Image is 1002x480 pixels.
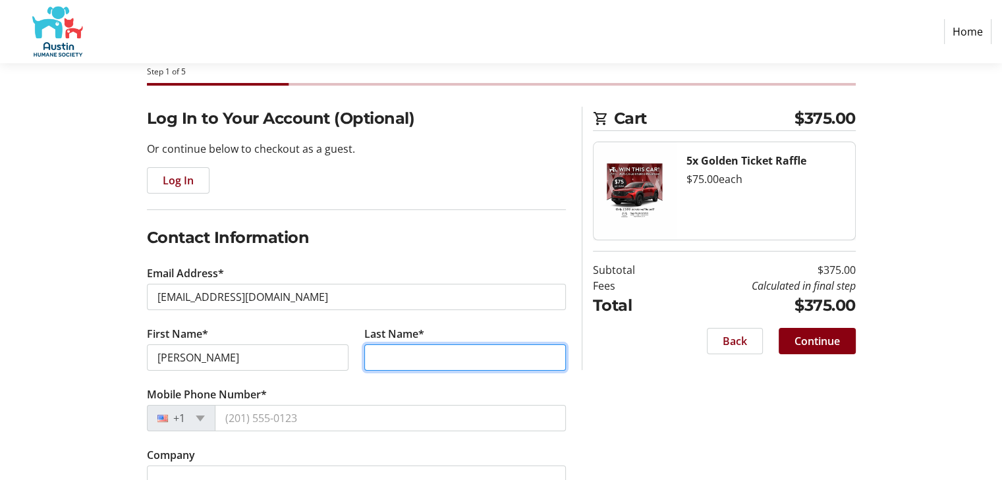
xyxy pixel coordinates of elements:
[593,262,669,278] td: Subtotal
[147,387,267,402] label: Mobile Phone Number*
[794,333,840,349] span: Continue
[669,278,856,294] td: Calculated in final step
[147,226,566,250] h2: Contact Information
[593,278,669,294] td: Fees
[614,107,795,130] span: Cart
[779,328,856,354] button: Continue
[147,107,566,130] h2: Log In to Your Account (Optional)
[794,107,856,130] span: $375.00
[364,326,424,342] label: Last Name*
[594,142,676,240] img: Golden Ticket Raffle
[944,19,991,44] a: Home
[686,171,845,187] div: $75.00 each
[147,447,195,463] label: Company
[147,326,208,342] label: First Name*
[707,328,763,354] button: Back
[593,294,669,317] td: Total
[686,153,806,168] strong: 5x Golden Ticket Raffle
[669,294,856,317] td: $375.00
[163,173,194,188] span: Log In
[147,167,209,194] button: Log In
[147,141,566,157] p: Or continue below to checkout as a guest.
[669,262,856,278] td: $375.00
[11,5,104,58] img: Austin Humane Society's Logo
[147,265,224,281] label: Email Address*
[215,405,566,431] input: (201) 555-0123
[723,333,747,349] span: Back
[147,66,856,78] div: Step 1 of 5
